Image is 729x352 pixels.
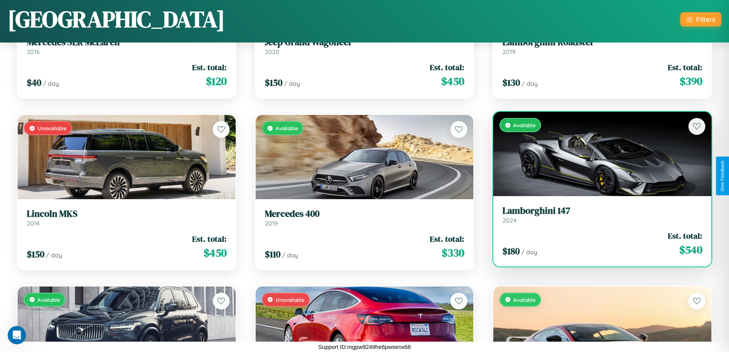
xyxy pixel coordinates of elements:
[38,296,60,303] span: Available
[8,326,26,344] iframe: Intercom live chat
[668,230,702,241] span: Est. total:
[27,37,227,48] h3: Mercedes SLR McLaren
[276,296,305,303] span: Unavailable
[265,37,465,56] a: Jeep Grand Wagoneer2020
[502,205,702,224] a: Lamborghini 1472024
[43,80,59,87] span: / day
[502,205,702,216] h3: Lamborghini 147
[318,342,411,352] p: Support ID: mgpw9249he6pwsenx68
[27,37,227,56] a: Mercedes SLR McLaren2016
[282,251,298,259] span: / day
[265,208,465,227] a: Mercedes 4002019
[27,208,227,219] h3: Lincoln MKS
[265,48,279,56] span: 2020
[192,62,227,73] span: Est. total:
[46,251,62,259] span: / day
[206,74,227,89] span: $ 120
[430,233,464,244] span: Est. total:
[521,248,537,256] span: / day
[265,208,465,219] h3: Mercedes 400
[27,208,227,227] a: Lincoln MKS2014
[502,48,515,56] span: 2019
[442,245,464,260] span: $ 330
[502,216,517,224] span: 2024
[265,219,278,227] span: 2019
[502,37,702,48] h3: Lamborghini Roadster
[204,245,227,260] span: $ 450
[502,245,520,257] span: $ 180
[679,242,702,257] span: $ 540
[27,248,44,260] span: $ 150
[502,37,702,56] a: Lamborghini Roadster2019
[27,76,41,89] span: $ 40
[522,80,538,87] span: / day
[8,3,225,35] h1: [GEOGRAPHIC_DATA]
[441,74,464,89] span: $ 450
[696,15,715,23] div: Filters
[284,80,300,87] span: / day
[276,125,298,131] span: Available
[720,160,725,192] div: Give Feedback
[430,62,464,73] span: Est. total:
[680,12,721,26] button: Filters
[38,125,67,131] span: Unavailable
[27,219,40,227] span: 2014
[668,62,702,73] span: Est. total:
[265,248,281,260] span: $ 110
[680,74,702,89] span: $ 390
[513,122,536,128] span: Available
[27,48,40,56] span: 2016
[192,233,227,244] span: Est. total:
[265,76,282,89] span: $ 150
[502,76,520,89] span: $ 130
[513,296,536,303] span: Available
[265,37,465,48] h3: Jeep Grand Wagoneer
